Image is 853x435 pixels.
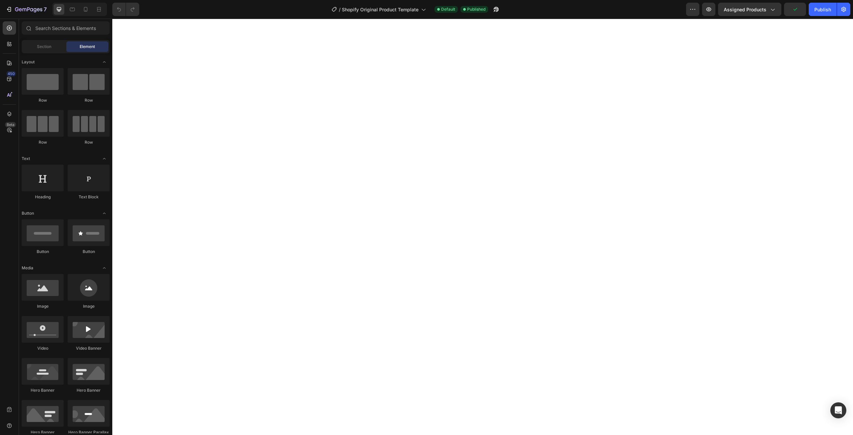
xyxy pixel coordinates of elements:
[22,387,64,393] div: Hero Banner
[22,265,33,271] span: Media
[22,210,34,216] span: Button
[342,6,419,13] span: Shopify Original Product Template
[3,3,50,16] button: 7
[68,345,110,351] div: Video Banner
[68,194,110,200] div: Text Block
[112,19,853,435] iframe: Design area
[99,208,110,219] span: Toggle open
[44,5,47,13] p: 7
[112,3,139,16] div: Undo/Redo
[37,44,51,50] span: Section
[22,59,35,65] span: Layout
[22,97,64,103] div: Row
[68,303,110,309] div: Image
[68,249,110,255] div: Button
[68,97,110,103] div: Row
[6,71,16,76] div: 450
[99,57,110,67] span: Toggle open
[830,402,846,418] div: Open Intercom Messenger
[68,387,110,393] div: Hero Banner
[99,153,110,164] span: Toggle open
[22,249,64,255] div: Button
[809,3,837,16] button: Publish
[68,139,110,145] div: Row
[22,21,110,35] input: Search Sections & Elements
[814,6,831,13] div: Publish
[99,263,110,273] span: Toggle open
[441,6,455,12] span: Default
[22,156,30,162] span: Text
[22,194,64,200] div: Heading
[467,6,485,12] span: Published
[724,6,766,13] span: Assigned Products
[80,44,95,50] span: Element
[22,139,64,145] div: Row
[5,122,16,127] div: Beta
[718,3,781,16] button: Assigned Products
[339,6,341,13] span: /
[22,345,64,351] div: Video
[22,303,64,309] div: Image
